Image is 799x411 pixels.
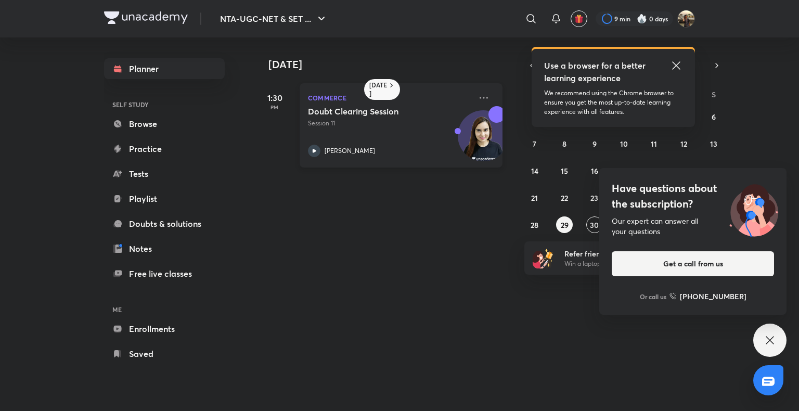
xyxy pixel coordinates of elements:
p: Commerce [308,92,471,104]
button: September 17, 2025 [616,162,633,179]
h5: Use a browser for a better learning experience [544,59,648,84]
abbr: September 13, 2025 [710,139,717,149]
abbr: September 29, 2025 [561,220,569,230]
h5: 1:30 [254,92,295,104]
abbr: September 15, 2025 [561,166,568,176]
abbr: September 10, 2025 [620,139,628,149]
abbr: September 23, 2025 [590,193,598,203]
a: Planner [104,58,225,79]
h6: ME [104,301,225,318]
abbr: September 28, 2025 [531,220,538,230]
button: NTA-UGC-NET & SET ... [214,8,334,29]
p: [PERSON_NAME] [325,146,375,156]
abbr: September 17, 2025 [621,166,627,176]
a: Free live classes [104,263,225,284]
img: streak [637,14,647,24]
button: September 23, 2025 [586,189,603,206]
button: September 13, 2025 [705,135,722,152]
a: Notes [104,238,225,259]
div: Our expert can answer all your questions [612,216,774,237]
button: September 28, 2025 [526,216,543,233]
a: Saved [104,343,225,364]
a: Browse [104,113,225,134]
p: We recommend using the Chrome browser to ensure you get the most up-to-date learning experience w... [544,88,682,117]
abbr: September 6, 2025 [712,112,716,122]
img: avatar [574,14,584,23]
a: Tests [104,163,225,184]
abbr: September 30, 2025 [590,220,599,230]
h6: SELF STUDY [104,96,225,113]
button: September 29, 2025 [556,216,573,233]
h6: [DATE] [369,81,388,98]
a: [PHONE_NUMBER] [669,291,746,302]
button: Get a call from us [612,251,774,276]
button: September 10, 2025 [616,135,633,152]
abbr: September 18, 2025 [650,166,658,176]
button: September 9, 2025 [586,135,603,152]
p: Or call us [640,292,666,301]
img: Soumya singh [677,10,695,28]
h4: Have questions about the subscription? [612,181,774,212]
p: Session 11 [308,119,471,128]
a: Practice [104,138,225,159]
button: September 14, 2025 [526,162,543,179]
button: September 22, 2025 [556,189,573,206]
img: referral [533,248,553,268]
button: September 16, 2025 [586,162,603,179]
a: Playlist [104,188,225,209]
abbr: September 11, 2025 [651,139,657,149]
button: September 11, 2025 [646,135,662,152]
button: September 7, 2025 [526,135,543,152]
button: September 19, 2025 [676,162,692,179]
img: ttu_illustration_new.svg [721,181,787,237]
button: September 20, 2025 [705,162,722,179]
abbr: September 19, 2025 [680,166,688,176]
h4: [DATE] [268,58,513,71]
button: September 15, 2025 [556,162,573,179]
button: September 6, 2025 [705,108,722,125]
button: avatar [571,10,587,27]
abbr: September 8, 2025 [562,139,566,149]
button: September 12, 2025 [676,135,692,152]
h6: Refer friends [564,248,692,259]
h5: Doubt Clearing Session [308,106,437,117]
p: PM [254,104,295,110]
img: Company Logo [104,11,188,24]
abbr: September 7, 2025 [533,139,536,149]
abbr: September 14, 2025 [531,166,538,176]
button: September 8, 2025 [556,135,573,152]
abbr: September 9, 2025 [592,139,597,149]
a: Enrollments [104,318,225,339]
abbr: Saturday [712,89,716,99]
img: Avatar [458,116,508,166]
abbr: September 20, 2025 [710,166,718,176]
abbr: September 21, 2025 [531,193,538,203]
abbr: September 12, 2025 [680,139,687,149]
h6: [PHONE_NUMBER] [680,291,746,302]
a: Company Logo [104,11,188,27]
abbr: September 22, 2025 [561,193,568,203]
abbr: September 16, 2025 [591,166,598,176]
p: Win a laptop, vouchers & more [564,259,692,268]
button: September 21, 2025 [526,189,543,206]
button: September 30, 2025 [586,216,603,233]
button: September 18, 2025 [646,162,662,179]
a: Doubts & solutions [104,213,225,234]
